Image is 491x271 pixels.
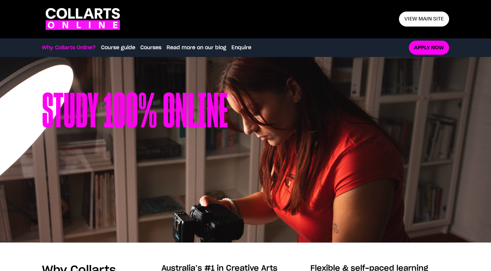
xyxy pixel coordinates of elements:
a: View main site [399,12,449,27]
h1: Study 100% online [42,89,228,211]
a: Course guide [101,44,135,52]
a: Apply now [409,41,449,55]
a: Courses [140,44,161,52]
a: Read more on our blog [167,44,226,52]
a: Enquire [231,44,251,52]
a: Why Collarts Online? [42,44,96,52]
